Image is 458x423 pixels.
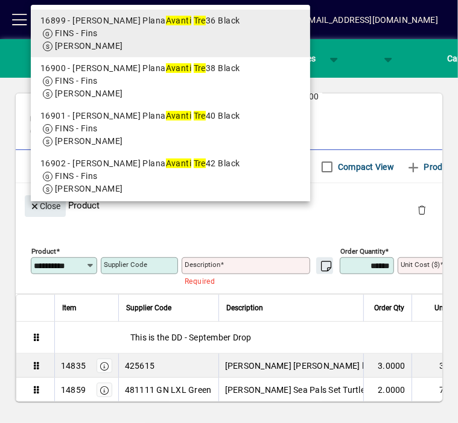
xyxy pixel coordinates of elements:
span: Supplier Code [126,301,171,315]
span: Auto Order By Sales [239,49,316,68]
div: 16902 - [PERSON_NAME] Plana 42 Black [40,157,301,170]
div: 16901 - [PERSON_NAME] Plana 40 Black [40,110,301,122]
div: [PERSON_NAME] [EMAIL_ADDRESS][DOMAIN_NAME] [234,10,438,30]
div: 16900 - [PERSON_NAME] Plana 38 Black [40,62,301,75]
em: Avanti [166,111,192,121]
label: Compact View [336,161,394,173]
mat-label: Order Quantity [340,247,385,255]
em: Avanti [166,158,192,168]
span: [PERSON_NAME] [55,184,123,193]
td: 3.0000 [363,354,412,378]
div: 14835 [61,360,86,372]
mat-label: Product [31,247,56,255]
span: Order Qty [374,301,404,315]
em: Tre [194,111,206,121]
div: 16899 - [PERSON_NAME] Plana 36 Black [40,14,301,27]
div: 14859 [61,384,86,396]
app-page-header-button: Close [22,200,69,211]
span: [PERSON_NAME] [PERSON_NAME] knife [225,360,381,372]
span: FINS - Fins [55,28,98,38]
span: Close [30,196,61,216]
mat-error: Required [185,274,326,287]
td: 2.0000 [363,378,412,402]
em: Tre [194,63,206,73]
td: 481111 GN LXL Green [118,378,218,402]
em: Tre [194,158,206,168]
span: FINS - Fins [55,171,98,181]
mat-label: Supplier Code [104,260,147,269]
mat-option: 16899 - Mares Plana Avanti Tre 36 Black [31,10,311,57]
span: Item [62,301,77,315]
button: Delete [407,195,436,224]
em: Tre [194,16,206,25]
mat-label: Description [185,260,220,269]
span: Description [226,301,263,315]
mat-option: 16900 - Mares Plana Avanti Tre 38 Black [31,57,311,105]
em: Avanti [166,63,192,73]
div: Product [16,183,442,227]
span: [PERSON_NAME] [55,89,123,98]
span: [PERSON_NAME] [55,136,123,146]
mat-option: 16903 - Mares Plana Avanti Tre 44 Black [31,200,311,248]
em: Avanti [166,16,192,25]
span: FINS - Fins [55,124,98,133]
button: Close [25,195,66,217]
span: [PERSON_NAME] Sea Pals Set Turtle Green (both sizes) [225,384,438,396]
mat-option: 16901 - Mares Plana Avanti Tre 40 Black [31,105,311,152]
mat-option: 16902 - Mares Plana Avanti Tre 42 Black [31,152,311,200]
span: FINS - Fins [55,76,98,86]
span: [PERSON_NAME] [55,41,123,51]
mat-label: Unit Cost ($) [401,260,440,269]
app-page-header-button: Delete [407,204,436,215]
td: 425615 [118,354,218,378]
